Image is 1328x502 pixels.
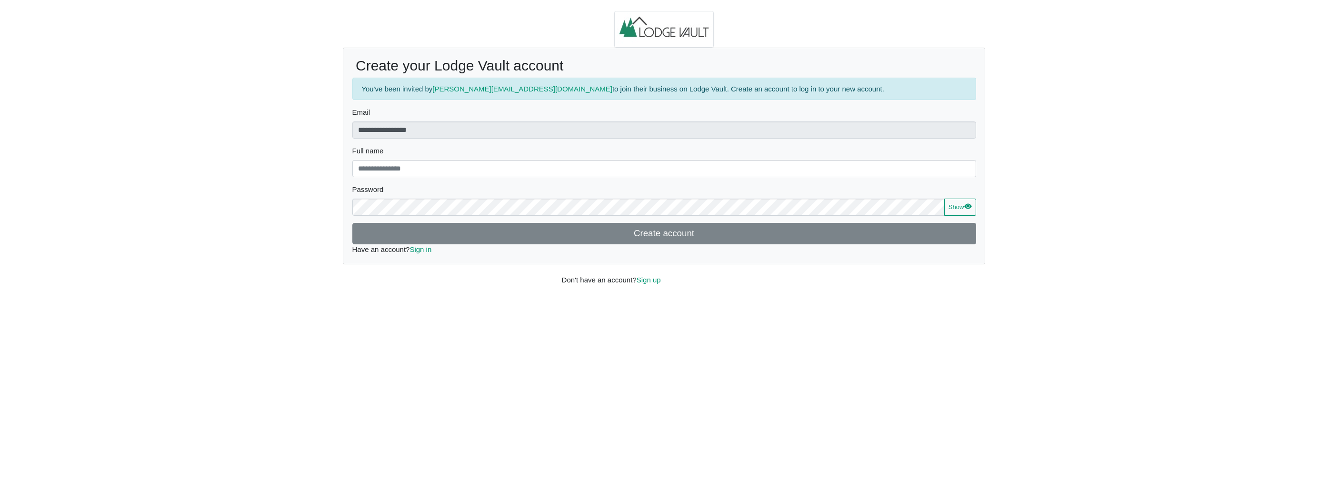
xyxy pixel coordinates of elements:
[356,57,972,74] h2: Create your Lodge Vault account
[343,48,985,264] div: Have an account?
[352,223,976,244] button: Create account
[555,264,774,286] div: Don't have an account?
[637,276,661,284] a: Sign up
[352,107,976,118] label: Email
[964,202,972,210] svg: eye fill
[352,78,976,100] div: You've been invited by to join their business on Lodge Vault. Create an account to log in to your...
[614,11,714,48] img: logo.2b93711c.jpg
[409,245,431,253] a: Sign in
[432,85,612,93] a: [PERSON_NAME][EMAIL_ADDRESS][DOMAIN_NAME]
[352,184,976,195] label: Password
[352,146,976,157] label: Full name
[944,199,976,216] button: Showeye fill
